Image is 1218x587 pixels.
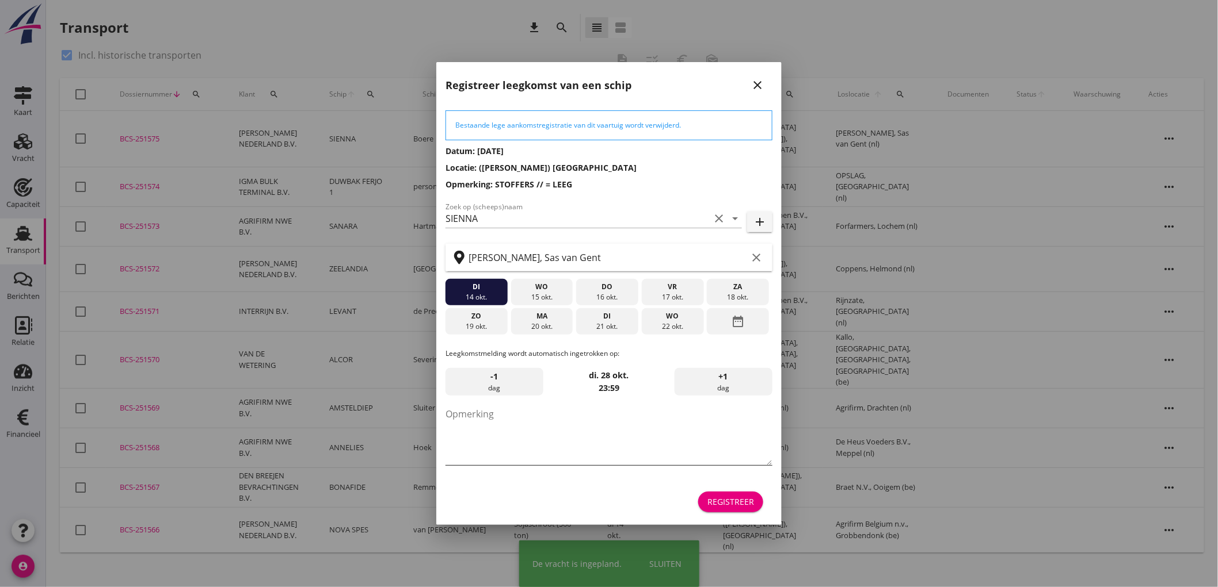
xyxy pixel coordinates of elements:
div: 20 okt. [513,321,570,332]
div: di [579,311,635,321]
div: wo [513,282,570,292]
strong: 23:59 [599,382,619,393]
i: add [753,215,767,229]
p: Leegkomstmelding wordt automatisch ingetrokken op: [446,348,772,359]
h2: Registreer leegkomst van een schip [446,78,631,93]
h3: Datum: [DATE] [446,145,772,157]
i: clear [749,251,763,264]
span: -1 [491,370,498,383]
input: Zoek op (scheeps)naam [446,209,710,228]
div: 21 okt. [579,321,635,332]
div: 22 okt. [645,321,701,332]
div: wo [645,311,701,321]
div: 15 okt. [513,292,570,302]
strong: di. 28 okt. [589,370,629,381]
div: za [710,282,766,292]
div: zo [448,311,505,321]
textarea: Opmerking [446,405,772,465]
div: Registreer [707,496,754,508]
div: dag [446,368,543,396]
div: Bestaande lege aankomstregistratie van dit vaartuig wordt verwijderd. [455,120,763,131]
h3: Opmerking: STOFFERS // = LEEG [446,178,772,190]
i: close [751,78,764,92]
div: dag [675,368,772,396]
div: do [579,282,635,292]
i: clear [712,212,726,225]
button: Registreer [698,492,763,512]
div: 18 okt. [710,292,766,302]
div: 14 okt. [448,292,505,302]
h3: Locatie: ([PERSON_NAME]) [GEOGRAPHIC_DATA] [446,162,772,174]
input: Zoek op terminal of plaats [469,248,747,267]
i: arrow_drop_down [728,212,742,225]
i: date_range [731,311,745,332]
div: 16 okt. [579,292,635,302]
span: +1 [719,370,728,383]
div: ma [513,311,570,321]
div: 19 okt. [448,321,505,332]
div: vr [645,282,701,292]
div: di [448,282,505,292]
div: 17 okt. [645,292,701,302]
